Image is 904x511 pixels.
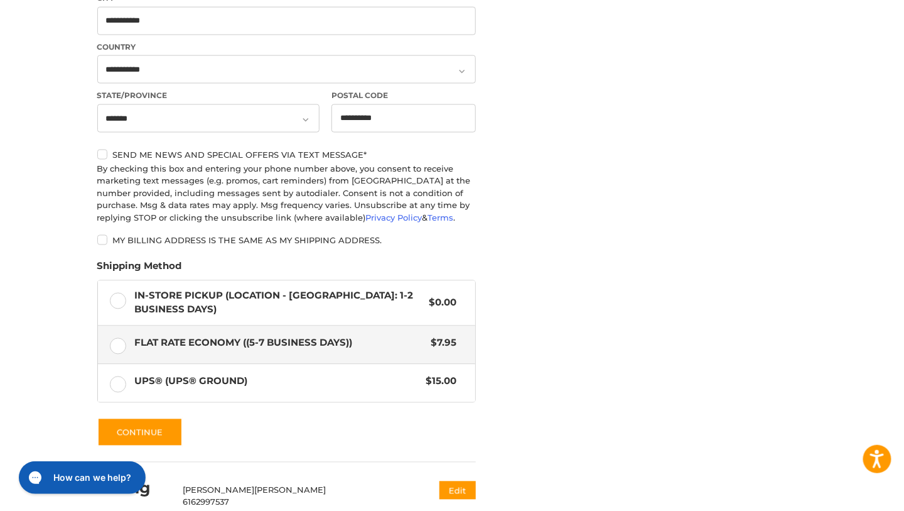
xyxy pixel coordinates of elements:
label: State/Province [97,90,320,101]
a: Terms [428,212,454,223]
iframe: Gorgias live chat messenger [13,457,149,498]
button: Edit [439,481,476,500]
label: My billing address is the same as my shipping address. [97,235,476,245]
div: By checking this box and entering your phone number above, you consent to receive marketing text ... [97,163,476,224]
span: $7.95 [425,336,457,351]
legend: Shipping Method [97,260,182,280]
button: Continue [97,418,183,447]
label: Postal Code [331,90,476,101]
span: $0.00 [423,296,457,310]
span: [PERSON_NAME] [183,485,254,495]
label: Send me news and special offers via text message* [97,150,476,160]
span: In-Store Pickup (Location - [GEOGRAPHIC_DATA]: 1-2 BUSINESS DAYS) [134,289,423,317]
span: 6162997537 [183,497,229,507]
a: Privacy Policy [366,212,422,223]
span: $15.00 [420,375,457,389]
span: UPS® (UPS® Ground) [134,375,420,389]
span: [PERSON_NAME] [254,485,326,495]
label: Country [97,41,476,53]
span: Flat Rate Economy ((5-7 Business Days)) [134,336,425,351]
